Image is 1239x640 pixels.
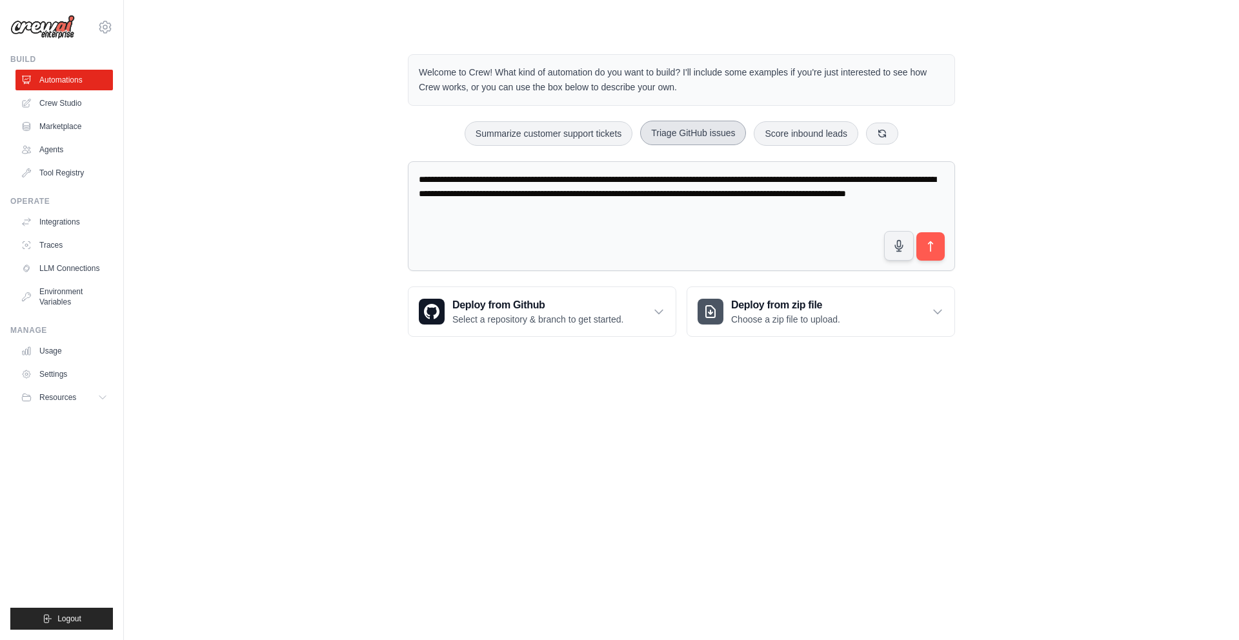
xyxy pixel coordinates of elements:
div: Operate [10,196,113,206]
a: Marketplace [15,116,113,137]
button: Summarize customer support tickets [465,121,632,146]
span: Logout [57,614,81,624]
a: Integrations [15,212,113,232]
p: Select a repository & branch to get started. [452,313,623,326]
button: Triage GitHub issues [640,121,746,145]
button: Resources [15,387,113,408]
h3: Deploy from zip file [731,297,840,313]
p: Choose a zip file to upload. [731,313,840,326]
button: Score inbound leads [754,121,858,146]
h3: Deploy from Github [452,297,623,313]
a: Tool Registry [15,163,113,183]
a: Agents [15,139,113,160]
a: Crew Studio [15,93,113,114]
a: Environment Variables [15,281,113,312]
iframe: Chat Widget [1174,578,1239,640]
div: Build [10,54,113,65]
p: Welcome to Crew! What kind of automation do you want to build? I'll include some examples if you'... [419,65,944,95]
div: Manage [10,325,113,335]
a: LLM Connections [15,258,113,279]
span: Resources [39,392,76,403]
button: Logout [10,608,113,630]
img: Logo [10,15,75,39]
a: Traces [15,235,113,255]
a: Usage [15,341,113,361]
a: Settings [15,364,113,385]
a: Automations [15,70,113,90]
